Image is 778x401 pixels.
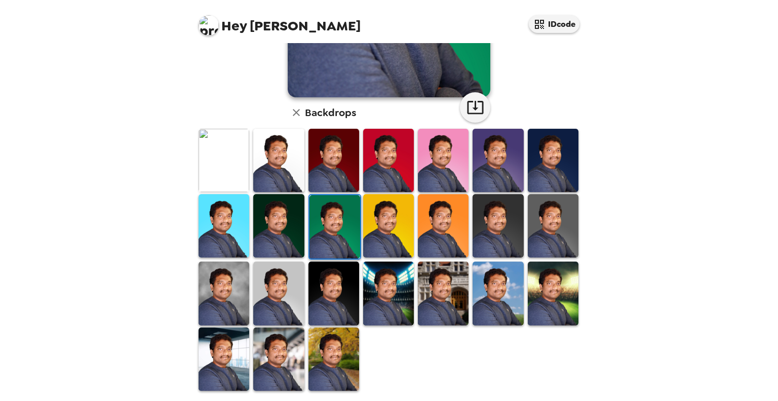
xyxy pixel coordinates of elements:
[221,17,247,35] span: Hey
[305,104,356,121] h6: Backdrops
[529,15,579,33] button: IDcode
[199,10,361,33] span: [PERSON_NAME]
[199,129,249,192] img: Original
[199,15,219,35] img: profile pic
